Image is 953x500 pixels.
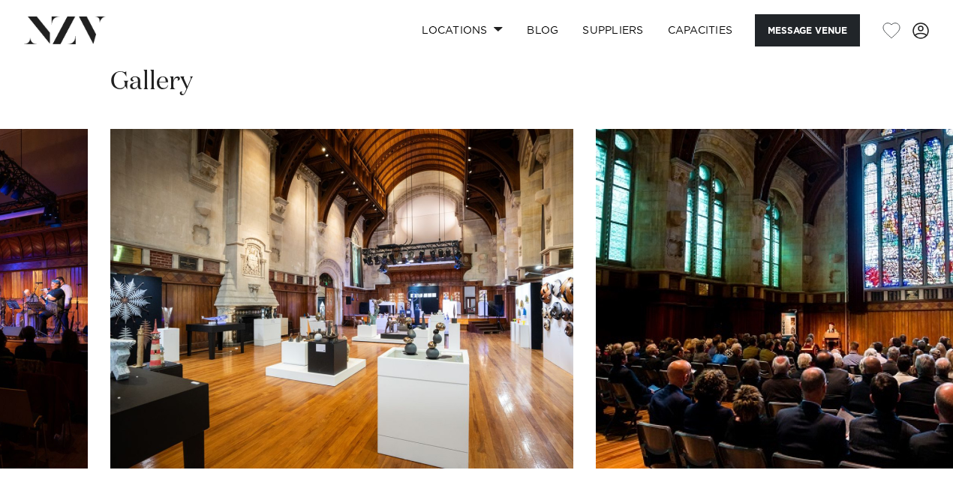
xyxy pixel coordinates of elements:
[515,14,570,46] a: BLOG
[656,14,745,46] a: Capacities
[410,14,515,46] a: Locations
[110,65,193,99] h2: Gallery
[24,16,106,43] img: nzv-logo.png
[755,14,860,46] button: Message Venue
[570,14,655,46] a: SUPPLIERS
[110,129,573,469] swiper-slide: 6 / 7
